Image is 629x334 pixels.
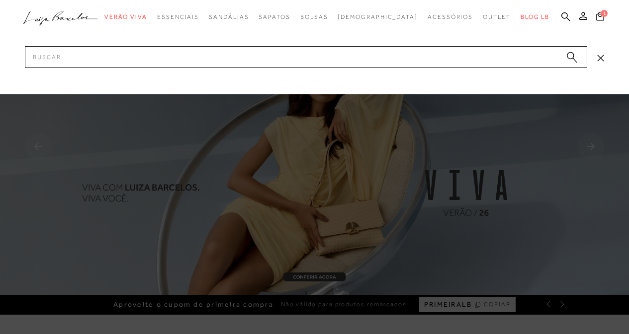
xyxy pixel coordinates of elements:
[483,13,511,20] span: Outlet
[601,10,608,17] span: 1
[300,13,328,20] span: Bolsas
[338,8,418,26] a: noSubCategoriesText
[25,46,587,68] input: Buscar.
[157,8,199,26] a: categoryNavScreenReaderText
[338,13,418,20] span: [DEMOGRAPHIC_DATA]
[593,11,607,24] button: 1
[209,8,249,26] a: categoryNavScreenReaderText
[300,8,328,26] a: categoryNavScreenReaderText
[521,8,549,26] a: BLOG LB
[104,13,147,20] span: Verão Viva
[483,8,511,26] a: categoryNavScreenReaderText
[104,8,147,26] a: categoryNavScreenReaderText
[259,13,290,20] span: Sapatos
[428,8,473,26] a: categoryNavScreenReaderText
[259,8,290,26] a: categoryNavScreenReaderText
[157,13,199,20] span: Essenciais
[428,13,473,20] span: Acessórios
[209,13,249,20] span: Sandálias
[521,13,549,20] span: BLOG LB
